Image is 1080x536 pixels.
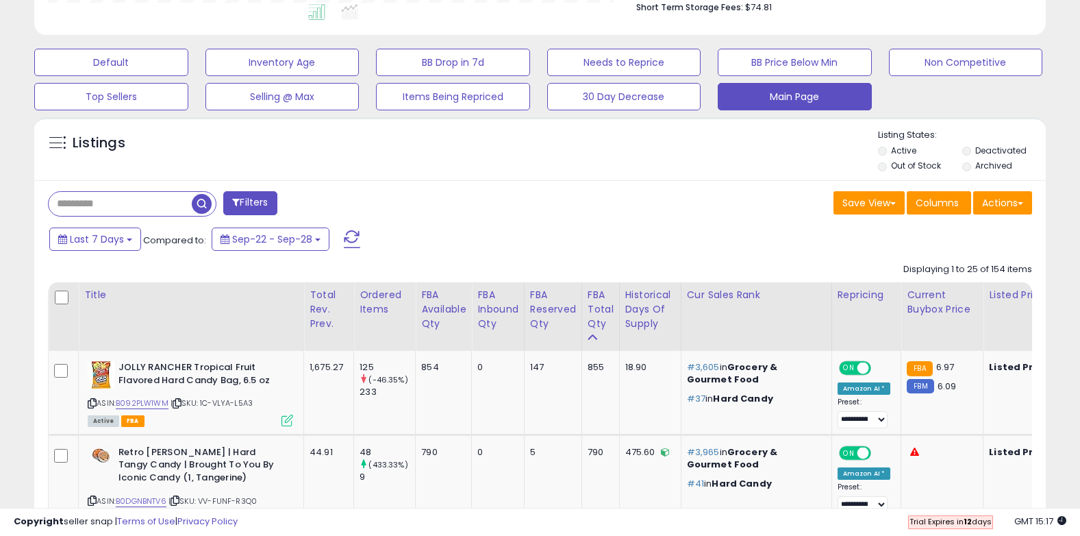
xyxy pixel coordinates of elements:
[936,361,955,374] span: 6.97
[88,361,115,389] img: 512g8+GH1zL._SL40_.jpg
[421,361,461,374] div: 854
[625,446,670,459] div: 475.60
[868,363,890,374] span: OFF
[838,382,891,395] div: Amazon AI *
[687,361,778,386] span: Grocery & Gourmet Food
[547,49,701,76] button: Needs to Reprice
[889,49,1043,76] button: Non Competitive
[938,380,957,393] span: 6.09
[687,288,826,302] div: Cur Sales Rank
[625,361,670,374] div: 18.90
[718,49,872,76] button: BB Price Below Min
[975,145,1027,156] label: Deactivated
[964,516,972,527] b: 12
[376,49,530,76] button: BB Drop in 7d
[838,483,891,513] div: Preset:
[477,446,514,459] div: 0
[687,361,720,374] span: #3,605
[588,288,614,331] div: FBA Total Qty
[421,446,461,459] div: 790
[625,288,675,331] div: Historical Days Of Supply
[223,191,277,215] button: Filters
[687,361,821,386] p: in
[232,232,312,246] span: Sep-22 - Sep-28
[588,361,609,374] div: 855
[547,83,701,110] button: 30 Day Decrease
[712,477,772,490] span: Hard Candy
[360,471,415,483] div: 9
[838,467,891,480] div: Amazon AI *
[360,386,415,398] div: 233
[745,1,772,14] span: $74.81
[975,160,1012,171] label: Archived
[530,288,576,331] div: FBA Reserved Qty
[907,288,977,317] div: Current Buybox Price
[718,83,872,110] button: Main Page
[73,134,125,153] h5: Listings
[84,288,298,302] div: Title
[177,515,238,528] a: Privacy Policy
[360,446,415,459] div: 48
[368,374,407,385] small: (-46.35%)
[14,515,238,528] div: seller snap | |
[907,361,932,376] small: FBA
[34,49,188,76] button: Default
[713,392,773,405] span: Hard Candy
[687,478,821,490] p: in
[49,228,141,251] button: Last 7 Days
[891,145,916,156] label: Active
[118,446,285,488] b: Retro [PERSON_NAME] | Hard Tangy Candy | Brought To You By Iconic Candy (1, Tangerine)
[310,361,343,374] div: 1,675.27
[205,83,360,110] button: Selling @ Max
[588,446,609,459] div: 790
[687,393,821,405] p: in
[368,459,407,470] small: (433.33%)
[687,477,704,490] span: #41
[530,361,571,374] div: 147
[989,446,1051,459] b: Listed Price:
[687,446,720,459] span: #3,965
[171,398,253,409] span: | SKU: 1C-VLYA-L5A3
[891,160,941,171] label: Out of Stock
[421,288,466,331] div: FBA Available Qty
[116,398,168,409] a: B092PLW1WM
[310,288,348,331] div: Total Rev. Prev.
[916,196,959,210] span: Columns
[205,49,360,76] button: Inventory Age
[117,515,175,528] a: Terms of Use
[477,361,514,374] div: 0
[376,83,530,110] button: Items Being Repriced
[143,234,206,247] span: Compared to:
[310,446,343,459] div: 44.91
[121,415,145,427] span: FBA
[687,446,821,471] p: in
[88,361,293,425] div: ASIN:
[973,191,1032,215] button: Actions
[70,232,124,246] span: Last 7 Days
[687,446,778,471] span: Grocery & Gourmet Food
[907,191,971,215] button: Columns
[907,379,933,393] small: FBM
[868,447,890,459] span: OFF
[909,516,992,527] span: Trial Expires in days
[636,1,743,13] b: Short Term Storage Fees:
[212,228,329,251] button: Sep-22 - Sep-28
[360,361,415,374] div: 125
[989,361,1051,374] b: Listed Price:
[840,363,857,374] span: ON
[903,263,1032,276] div: Displaying 1 to 25 of 154 items
[88,446,115,465] img: 41PP0T4cqjL._SL40_.jpg
[833,191,905,215] button: Save View
[360,288,410,317] div: Ordered Items
[34,83,188,110] button: Top Sellers
[878,129,1046,142] p: Listing States:
[1014,515,1066,528] span: 2025-10-6 15:17 GMT
[530,446,571,459] div: 5
[840,447,857,459] span: ON
[477,288,518,331] div: FBA inbound Qty
[88,415,119,427] span: All listings currently available for purchase on Amazon
[687,392,705,405] span: #37
[838,398,891,428] div: Preset:
[14,515,64,528] strong: Copyright
[118,361,285,390] b: JOLLY RANCHER Tropical Fruit Flavored Hard Candy Bag, 6.5 oz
